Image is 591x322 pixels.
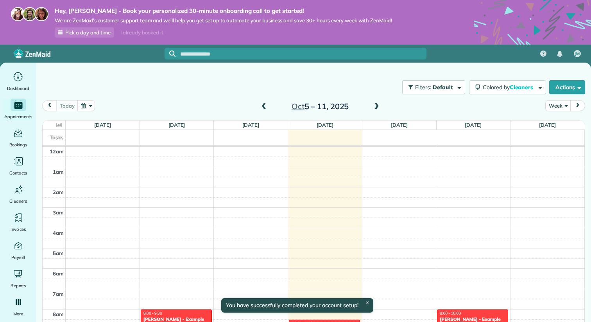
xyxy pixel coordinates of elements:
[42,100,57,111] button: prev
[570,100,585,111] button: next
[575,51,580,57] span: JM
[465,122,482,128] a: [DATE]
[292,101,304,111] span: Oct
[55,27,114,38] a: Pick a day and time
[94,122,111,128] a: [DATE]
[23,7,37,21] img: jorge-587dff0eeaa6aab1f244e6dc62b8924c3b6ad411094392a53c71c6c4a576187d.jpg
[53,209,64,216] span: 3am
[13,310,23,318] span: More
[34,7,48,21] img: michelle-19f622bdf1676172e81f8f8fba1fb50e276960ebfe0243fe18214015130c80e4.jpg
[53,270,64,277] span: 6am
[3,127,33,149] a: Bookings
[4,113,32,121] span: Appointments
[165,50,176,57] button: Focus search
[242,122,259,128] a: [DATE]
[398,80,465,94] a: Filters: Default
[11,7,25,21] img: maria-72a9807cf96188c08ef61303f053569d2e2a8a1cde33d635c8a3ac13582a053d.jpg
[143,311,162,316] span: 8:00 - 9:30
[3,268,33,290] a: Reports
[50,148,64,155] span: 12am
[3,211,33,233] a: Invoices
[56,100,78,111] button: today
[53,291,64,297] span: 7am
[440,311,461,316] span: 8:00 - 10:00
[9,141,27,149] span: Bookings
[3,155,33,177] a: Contacts
[391,122,408,128] a: [DATE]
[415,84,432,91] span: Filters:
[3,99,33,121] a: Appointments
[168,122,185,128] a: [DATE]
[7,85,29,92] span: Dashboard
[483,84,536,91] span: Colored by
[510,84,535,91] span: Cleaners
[9,197,27,205] span: Cleaners
[11,225,26,233] span: Invoices
[55,7,392,15] strong: Hey, [PERSON_NAME] - Book your personalized 30-minute onboarding call to get started!
[271,102,369,111] h2: 5 – 11, 2025
[65,29,111,36] span: Pick a day and time
[3,183,33,205] a: Cleaners
[469,80,546,94] button: Colored byCleaners
[9,169,27,177] span: Contacts
[3,239,33,261] a: Payroll
[3,70,33,92] a: Dashboard
[433,84,453,91] span: Default
[402,80,465,94] button: Filters: Default
[11,254,25,261] span: Payroll
[534,45,591,63] nav: Main
[53,250,64,256] span: 5am
[53,169,64,175] span: 1am
[545,100,571,111] button: Week
[549,80,585,94] button: Actions
[50,134,64,140] span: Tasks
[53,230,64,236] span: 4am
[11,282,26,290] span: Reports
[221,298,373,313] div: You have successfully completed your account setup!
[116,28,168,38] div: I already booked it
[55,17,392,24] span: We are ZenMaid’s customer support team and we’ll help you get set up to automate your business an...
[53,189,64,195] span: 2am
[169,50,176,57] svg: Focus search
[53,311,64,317] span: 8am
[552,45,568,63] div: Notifications
[539,122,556,128] a: [DATE]
[317,122,333,128] a: [DATE]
